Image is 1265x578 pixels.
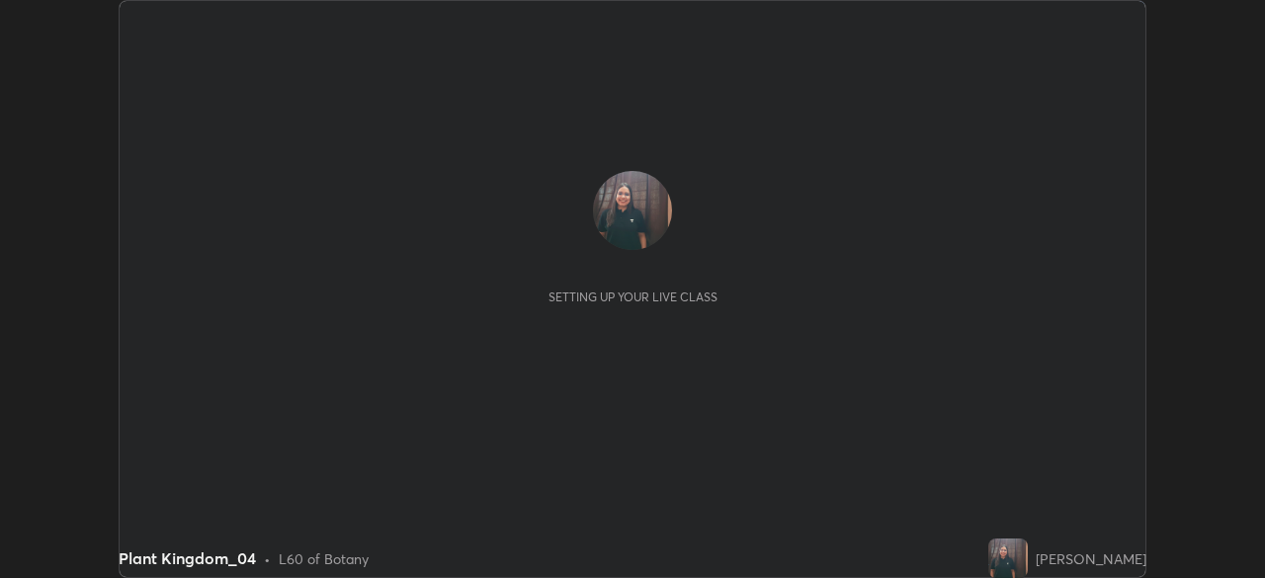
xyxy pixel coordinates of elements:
div: [PERSON_NAME] [1036,548,1146,569]
div: Setting up your live class [548,289,717,304]
div: L60 of Botany [279,548,369,569]
img: 815e494cd96e453d976a72106007bfc6.jpg [593,171,672,250]
div: Plant Kingdom_04 [119,546,256,570]
img: 815e494cd96e453d976a72106007bfc6.jpg [988,538,1028,578]
div: • [264,548,271,569]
